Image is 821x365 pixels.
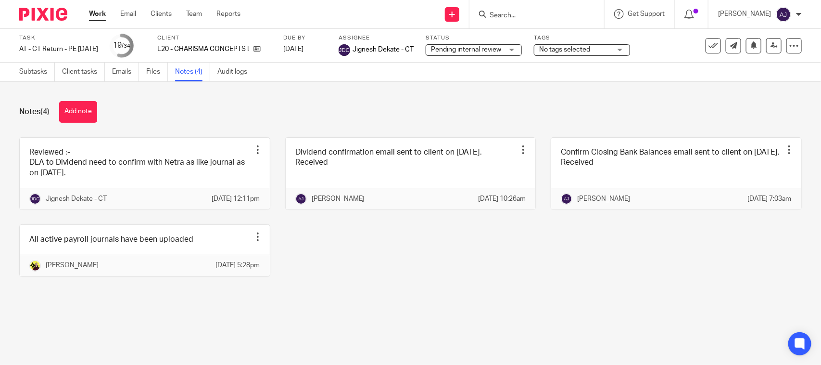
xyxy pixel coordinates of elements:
img: svg%3E [776,7,791,22]
p: [PERSON_NAME] [718,9,771,19]
label: Due by [283,34,327,42]
a: Client tasks [62,63,105,81]
span: [DATE] [283,46,303,52]
a: Notes (4) [175,63,210,81]
a: Clients [151,9,172,19]
a: Reports [216,9,240,19]
p: Jignesh Dekate - CT [46,194,107,204]
p: [DATE] 12:11pm [212,194,260,204]
span: Jignesh Dekate - CT [353,45,414,54]
input: Search [489,12,575,20]
div: AT - CT Return - PE 28-02-2025 [19,44,98,54]
a: Email [120,9,136,19]
a: Audit logs [217,63,254,81]
a: Files [146,63,168,81]
a: Emails [112,63,139,81]
p: [PERSON_NAME] [577,194,630,204]
div: 19 [113,40,130,51]
p: [DATE] 5:28pm [216,261,260,270]
button: Add note [59,101,97,123]
label: Client [157,34,271,42]
p: [PERSON_NAME] [46,261,99,270]
a: Team [186,9,202,19]
img: svg%3E [339,44,350,56]
p: [PERSON_NAME] [312,194,365,204]
img: Megan-Starbridge.jpg [29,260,41,272]
p: [DATE] 10:26am [478,194,526,204]
img: svg%3E [561,193,572,205]
label: Tags [534,34,630,42]
span: (4) [40,108,50,116]
small: /34 [122,43,130,49]
p: [DATE] 7:03am [748,194,792,204]
span: Get Support [628,11,665,17]
a: Subtasks [19,63,55,81]
img: svg%3E [29,193,41,205]
img: Pixie [19,8,67,21]
span: No tags selected [539,46,590,53]
a: Work [89,9,106,19]
label: Task [19,34,98,42]
div: AT - CT Return - PE [DATE] [19,44,98,54]
span: Pending internal review [431,46,501,53]
h1: Notes [19,107,50,117]
label: Status [426,34,522,42]
img: svg%3E [295,193,307,205]
label: Assignee [339,34,414,42]
p: L20 - CHARISMA CONCEPTS LTD [157,44,249,54]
